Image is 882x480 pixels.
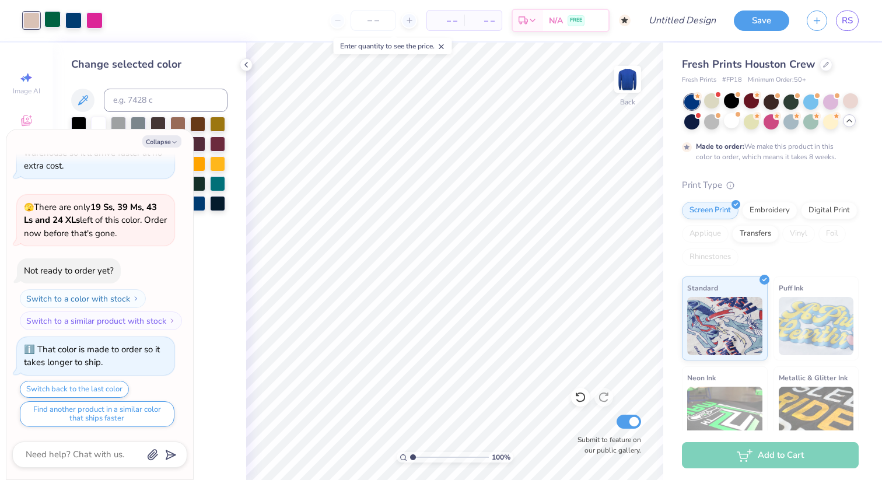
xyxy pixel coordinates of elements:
span: There are only left of this color. Order now before that's gone. [24,201,167,239]
button: Switch back to the last color [20,381,129,398]
img: Back [616,68,639,91]
div: Change selected color [71,57,228,72]
button: Collapse [142,135,181,148]
span: Puff Ink [779,282,803,294]
div: Rhinestones [682,248,738,266]
button: Save [734,10,789,31]
img: Puff Ink [779,297,854,355]
div: Transfers [732,225,779,243]
img: Switch to a color with stock [132,295,139,302]
strong: Made to order: [696,142,744,151]
label: Submit to feature on our public gallery. [571,435,641,456]
div: Back [620,97,635,107]
a: RS [836,10,859,31]
input: Untitled Design [639,9,725,32]
img: Switch to a similar product with stock [169,317,176,324]
button: Switch to a color with stock [20,289,146,308]
button: Switch to a similar product with stock [20,311,182,330]
span: 🫣 [24,202,34,213]
span: Fresh Prints [682,75,716,85]
input: – – [351,10,396,31]
img: Neon Ink [687,387,762,445]
span: Minimum Order: 50 + [748,75,806,85]
div: That color is made to order so it takes longer to ship. [24,344,160,369]
span: – – [471,15,495,27]
div: Not ready to order yet? [24,265,114,276]
div: Enter quantity to see the price. [334,38,452,54]
div: Vinyl [782,225,815,243]
span: # FP18 [722,75,742,85]
div: Screen Print [682,202,738,219]
span: Metallic & Glitter Ink [779,372,848,384]
span: N/A [549,15,563,27]
span: – – [434,15,457,27]
div: Foil [818,225,846,243]
span: Fresh Prints Houston Crew [682,57,815,71]
span: RS [842,14,853,27]
div: Applique [682,225,729,243]
span: 100 % [492,452,510,463]
button: Find another product in a similar color that ships faster [20,401,174,427]
div: Print Type [682,178,859,192]
div: Digital Print [801,202,857,219]
input: e.g. 7428 c [104,89,228,112]
span: Neon Ink [687,372,716,384]
span: Standard [687,282,718,294]
strong: 19 Ss, 39 Ms, 43 Ls and 24 XLs [24,201,157,226]
img: Standard [687,297,762,355]
img: Metallic & Glitter Ink [779,387,854,445]
div: Embroidery [742,202,797,219]
span: FREE [570,16,582,24]
div: We make this product in this color to order, which means it takes 8 weeks. [696,141,839,162]
span: Image AI [13,86,40,96]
